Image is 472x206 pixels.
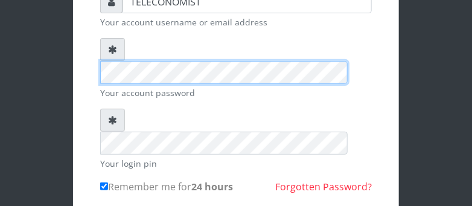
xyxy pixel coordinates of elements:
[275,180,372,193] a: Forgotten Password?
[100,179,233,194] label: Remember me for
[191,180,233,193] b: 24 hours
[100,16,372,28] small: Your account username or email address
[100,86,372,99] small: Your account password
[100,182,108,190] input: Remember me for24 hours
[100,157,372,170] small: Your login pin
